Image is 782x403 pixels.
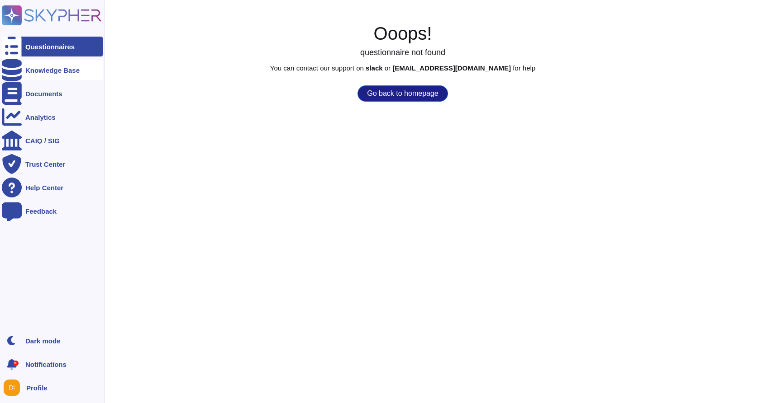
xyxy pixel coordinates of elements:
[2,37,103,56] a: Questionnaires
[2,107,103,127] a: Analytics
[2,378,26,398] button: user
[25,337,61,344] div: Dark mode
[366,64,383,72] b: slack
[4,380,20,396] img: user
[25,90,62,97] div: Documents
[2,60,103,80] a: Knowledge Base
[25,43,75,50] div: Questionnaires
[2,178,103,197] a: Help Center
[25,161,65,168] div: Trust Center
[2,84,103,103] a: Documents
[25,361,67,368] span: Notifications
[26,384,48,391] span: Profile
[25,67,80,74] div: Knowledge Base
[13,361,19,366] div: 9+
[24,23,782,44] h1: Ooops!
[2,201,103,221] a: Feedback
[25,208,57,215] div: Feedback
[392,64,511,72] b: [EMAIL_ADDRESS][DOMAIN_NAME]
[24,48,782,58] h3: questionnaire not found
[358,85,448,102] button: Go back to homepage
[25,184,63,191] div: Help Center
[2,154,103,174] a: Trust Center
[24,65,782,71] p: You can contact our support on or for help
[25,137,60,144] div: CAIQ / SIG
[2,131,103,150] a: CAIQ / SIG
[25,114,56,121] div: Analytics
